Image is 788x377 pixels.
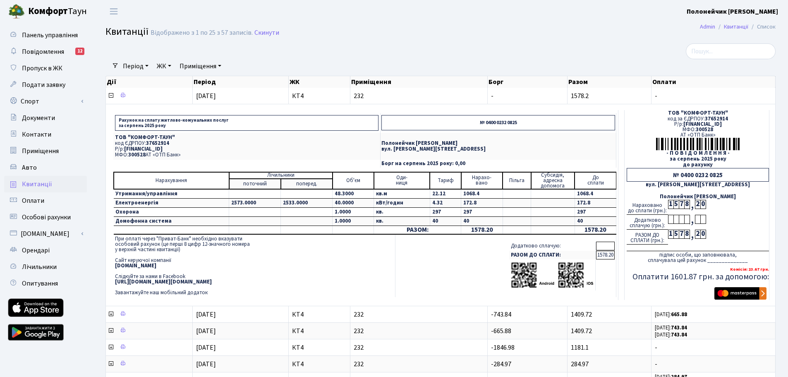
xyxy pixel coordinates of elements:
[668,230,673,239] div: 1
[690,215,695,224] div: ,
[655,93,772,99] span: -
[4,126,87,143] a: Контакти
[491,310,511,319] span: -743.84
[627,230,668,245] div: РАЗОМ ДО СПЛАТИ (грн.):
[22,196,44,205] span: Оплати
[115,135,378,140] p: ТОВ "КОМФОРТ-ТАУН"
[333,172,374,189] td: Об'єм
[229,198,281,207] td: 2573.0000
[531,172,575,189] td: Субсидія, адресна допомога
[695,200,700,209] div: 2
[655,311,687,318] small: [DATE]:
[28,5,87,19] span: Таун
[333,207,374,216] td: 1.0000
[153,59,175,73] a: ЖК
[724,22,748,31] a: Квитанції
[22,80,65,89] span: Подати заявку
[461,198,503,207] td: 172.8
[128,151,146,158] span: 300528
[292,361,347,367] span: КТ4
[509,242,596,250] td: Додатково сплачую:
[627,151,769,156] div: - П О В І Д О М Л Е Н Н Я -
[684,230,690,239] div: 8
[114,198,229,207] td: Електроенергія
[627,182,769,187] div: вул. [PERSON_NAME][STREET_ADDRESS]
[430,172,461,189] td: Тариф
[374,198,430,207] td: кВт/годин
[461,226,503,234] td: 1578.20
[350,76,487,88] th: Приміщення
[568,76,652,88] th: Разом
[714,287,766,300] img: Masterpass
[4,176,87,192] a: Квитанції
[4,60,87,77] a: Пропуск в ЖК
[461,216,503,226] td: 40
[4,242,87,259] a: Орендарі
[668,200,673,209] div: 1
[254,29,279,37] a: Скинути
[105,24,148,39] span: Квитанції
[4,259,87,275] a: Лічильники
[700,200,706,209] div: 0
[22,64,62,73] span: Пропуск в ЖК
[292,93,347,99] span: КТ4
[655,344,772,351] span: -
[627,162,769,168] div: до рахунку
[627,132,769,138] div: АТ «ОТП Банк»
[686,43,776,59] input: Пошук...
[381,161,615,166] p: Борг на серпень 2025 року: 0,00
[491,91,493,101] span: -
[115,146,378,152] p: Р/р:
[627,156,769,162] div: за серпень 2025 року
[292,328,347,334] span: КТ4
[229,179,281,189] td: поточний
[374,172,430,189] td: Оди- ниця
[196,360,216,369] span: [DATE]
[571,343,589,352] span: 1181.1
[571,91,589,101] span: 1578.2
[333,216,374,226] td: 1.0000
[22,279,58,288] span: Опитування
[354,344,484,351] span: 232
[22,146,59,156] span: Приміщення
[292,311,347,318] span: КТ4
[176,59,225,73] a: Приміщення
[8,3,25,20] img: logo.png
[114,216,229,226] td: Домофонна система
[671,311,687,318] b: 665.88
[4,226,87,242] a: [DOMAIN_NAME]
[627,116,769,122] div: код за ЄДРПОУ:
[491,343,515,352] span: -1846.98
[695,230,700,239] div: 2
[22,246,50,255] span: Орендарі
[196,310,216,319] span: [DATE]
[575,172,616,189] td: До cплати
[354,93,484,99] span: 232
[671,331,687,339] b: 743.84
[627,215,668,230] div: Додатково сплачую (грн.):
[22,31,78,40] span: Панель управління
[146,139,169,147] span: 37652914
[115,262,156,269] b: [DOMAIN_NAME]
[115,115,378,131] p: Рахунок на сплату житлово-комунальних послуг за серпень 2025 року
[381,115,615,130] p: № 0400 0232 0825
[333,198,374,207] td: 40.0000
[4,159,87,176] a: Авто
[430,189,461,199] td: 22.12
[690,230,695,239] div: ,
[115,278,212,286] b: [URL][DOMAIN_NAME][DOMAIN_NAME]
[4,209,87,226] a: Особові рахунки
[124,145,163,153] span: [FINANCIAL_ID]
[488,76,568,88] th: Борг
[381,146,615,152] p: вул. [PERSON_NAME][STREET_ADDRESS]
[4,110,87,126] a: Документи
[4,93,87,110] a: Спорт
[730,266,769,272] b: Комісія: 23.67 грн.
[374,226,461,234] td: РАЗОМ:
[193,76,289,88] th: Період
[430,198,461,207] td: 4.32
[22,213,71,222] span: Особові рахунки
[354,361,484,367] span: 232
[655,361,772,367] span: -
[289,76,350,88] th: ЖК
